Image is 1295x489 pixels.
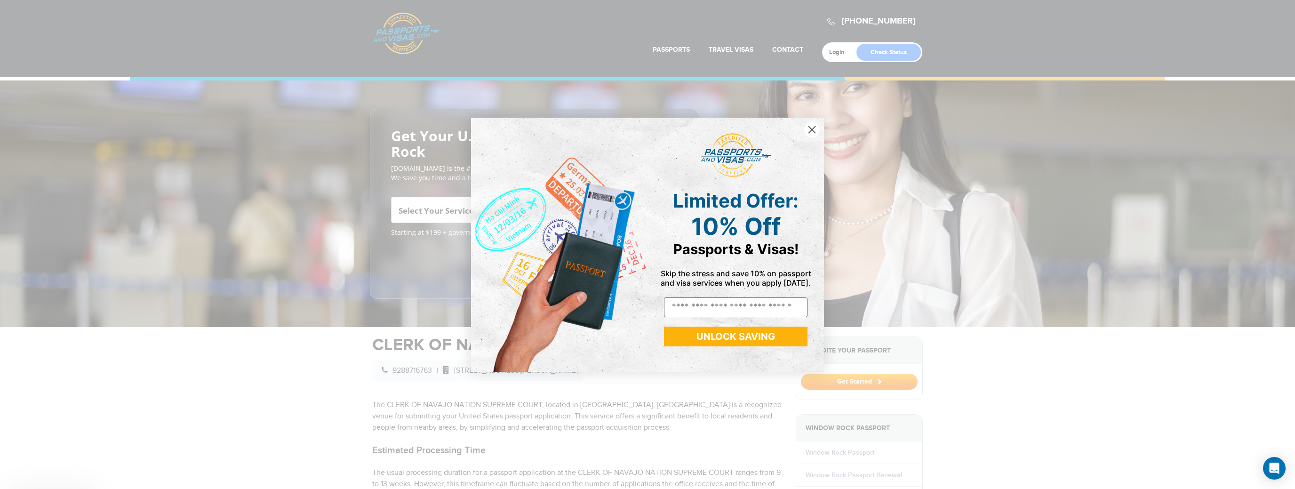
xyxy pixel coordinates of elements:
span: Passports & Visas! [673,241,799,257]
img: passports and visas [701,133,771,177]
img: de9cda0d-0715-46ca-9a25-073762a91ba7.png [471,118,647,372]
span: Limited Offer: [673,189,799,212]
button: Close dialog [804,121,820,138]
button: UNLOCK SAVING [664,327,807,346]
span: 10% Off [691,212,781,240]
span: Skip the stress and save 10% on passport and visa services when you apply [DATE]. [661,269,811,288]
div: Open Intercom Messenger [1263,457,1286,480]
